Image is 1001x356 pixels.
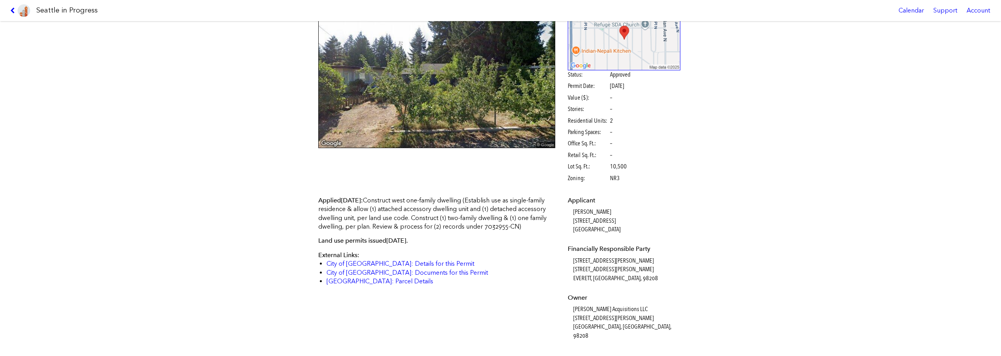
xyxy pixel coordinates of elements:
[326,269,488,276] a: City of [GEOGRAPHIC_DATA]: Documents for this Permit
[568,70,609,79] span: Status:
[318,196,555,231] p: Construct west one-family dwelling (Establish use as single-family residence & allow (1) attached...
[18,4,30,17] img: favicon-96x96.png
[318,197,363,204] span: Applied :
[568,128,609,136] span: Parking Spaces:
[573,208,681,234] dd: [PERSON_NAME] [STREET_ADDRESS] [GEOGRAPHIC_DATA]
[568,116,609,125] span: Residential Units:
[341,197,361,204] span: [DATE]
[568,174,609,182] span: Zoning:
[610,162,627,171] span: 10,500
[326,277,433,285] a: [GEOGRAPHIC_DATA]: Parcel Details
[573,305,681,340] dd: [PERSON_NAME] Acquisitions LLC [STREET_ADDRESS][PERSON_NAME] [GEOGRAPHIC_DATA], [GEOGRAPHIC_DATA]...
[610,105,612,113] span: –
[568,293,681,302] dt: Owner
[610,70,630,79] span: Approved
[568,245,681,253] dt: Financially Responsible Party
[610,82,624,89] span: [DATE]
[610,116,613,125] span: 2
[568,82,609,90] span: Permit Date:
[568,151,609,159] span: Retail Sq. Ft.:
[568,139,609,148] span: Office Sq. Ft.:
[568,162,609,171] span: Lot Sq. Ft.:
[610,174,620,182] span: NR3
[36,5,98,15] h1: Seattle in Progress
[573,256,681,283] dd: [STREET_ADDRESS][PERSON_NAME] [STREET_ADDRESS][PERSON_NAME] EVERETT, [GEOGRAPHIC_DATA], 98208
[610,139,612,148] span: –
[610,128,612,136] span: –
[568,93,609,102] span: Value ($):
[326,260,474,267] a: City of [GEOGRAPHIC_DATA]: Details for this Permit
[610,151,612,159] span: –
[386,237,406,244] span: [DATE]
[568,105,609,113] span: Stories:
[610,93,612,102] span: –
[568,196,681,205] dt: Applicant
[318,236,555,245] p: Land use permits issued .
[318,251,359,259] span: External Links:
